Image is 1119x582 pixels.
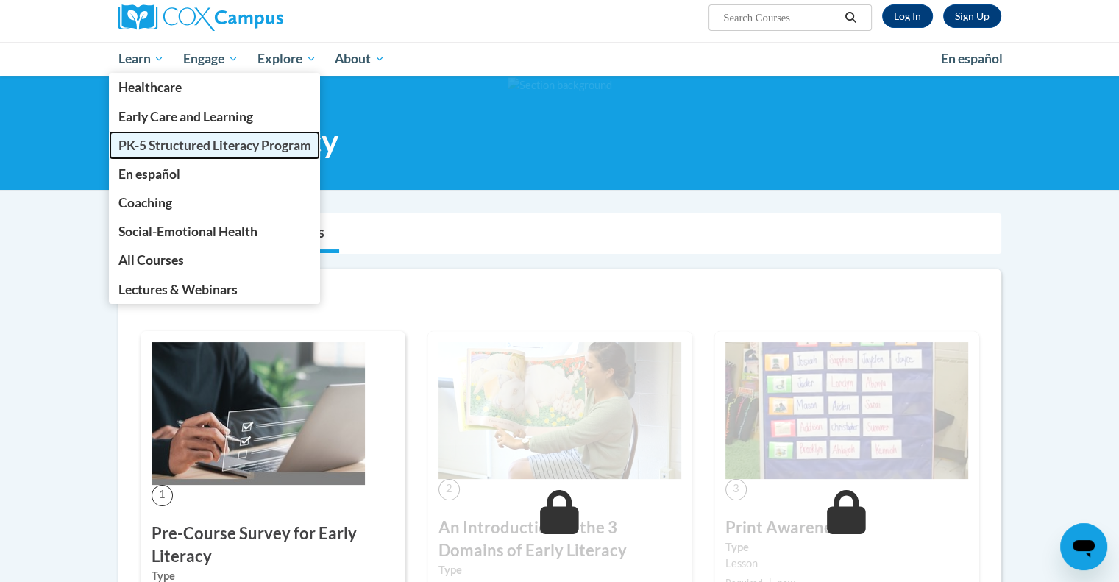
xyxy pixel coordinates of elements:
a: Cox Campus [118,4,398,31]
span: 1 [152,485,173,506]
span: En español [118,166,180,182]
a: All Courses [109,246,321,274]
a: Early Care and Learning [109,102,321,131]
span: 3 [725,479,747,500]
span: About [335,50,385,68]
span: En español [941,51,1003,66]
a: Explore [248,42,326,76]
h3: Pre-Course Survey for Early Literacy [152,522,394,568]
img: Course Image [152,342,365,485]
span: Healthcare [118,79,181,95]
span: Lectures & Webinars [118,282,237,297]
h3: Print Awareness [725,517,968,539]
a: En español [109,160,321,188]
a: About [325,42,394,76]
button: Search [839,9,862,26]
a: Log In [882,4,933,28]
span: Explore [257,50,316,68]
a: Healthcare [109,73,321,102]
span: Learn [118,50,164,68]
img: Section background [508,77,612,93]
a: Register [943,4,1001,28]
div: Main menu [96,42,1023,76]
a: PK-5 Structured Literacy Program [109,131,321,160]
span: Early Care and Learning [118,109,252,124]
span: 2 [438,479,460,500]
a: Lectures & Webinars [109,275,321,304]
span: Early Literacy [141,121,338,160]
span: Social-Emotional Health [118,224,257,239]
input: Search Courses [722,9,839,26]
iframe: Button to launch messaging window [1060,523,1107,570]
a: Engage [174,42,248,76]
a: Social-Emotional Health [109,217,321,246]
label: Type [438,562,681,578]
img: Course Image [438,342,681,479]
label: Type [725,539,968,556]
span: Engage [183,50,238,68]
div: Lesson [725,556,968,572]
h3: An Introduction to the 3 Domains of Early Literacy [438,517,681,562]
span: Coaching [118,195,171,210]
a: En español [931,43,1012,74]
img: Course Image [725,342,968,479]
a: Learn [109,42,174,76]
a: Coaching [109,188,321,217]
span: PK-5 Structured Literacy Program [118,138,310,153]
span: All Courses [118,252,183,268]
img: Cox Campus [118,4,283,31]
